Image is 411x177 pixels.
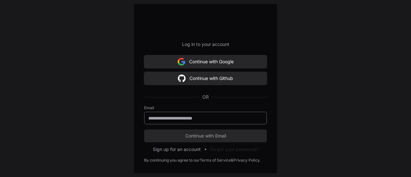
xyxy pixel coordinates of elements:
[200,94,211,100] span: OR
[231,158,233,163] div: &
[144,72,267,85] button: Continue with Github
[178,72,186,85] img: Sign in with google
[153,146,201,153] button: Sign up for an account
[144,41,267,48] p: Log in to your account
[144,133,267,139] span: Continue with Email
[233,158,260,163] a: Privacy Policy.
[144,158,200,163] div: By continuing you agree to our
[178,55,185,68] img: Sign in with google
[210,146,258,153] button: Forgot your password?
[200,158,231,163] a: Terms of Service
[144,55,267,68] button: Continue with Google
[144,105,267,111] label: Email
[144,129,267,142] button: Continue with Email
